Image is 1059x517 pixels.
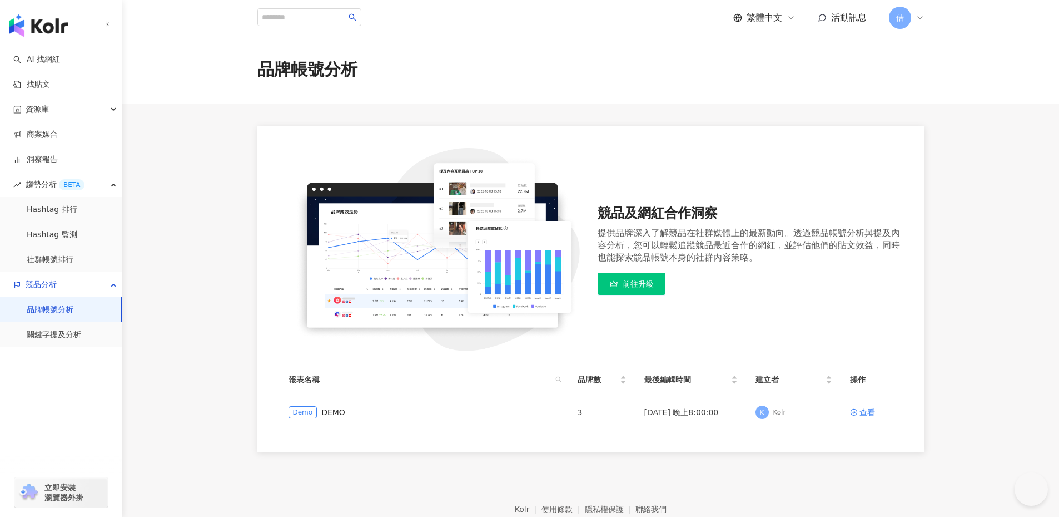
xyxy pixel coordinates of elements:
[831,12,867,23] span: 活動訊息
[773,408,786,417] div: Kolr
[585,505,636,514] a: 隱私權保護
[1015,472,1048,506] iframe: Help Scout Beacon - Open
[747,12,782,24] span: 繁體中文
[321,406,345,418] a: DEMO
[27,304,73,316] a: 品牌帳號分析
[9,14,68,37] img: logo
[635,505,667,514] a: 聯絡我們
[553,371,564,388] span: search
[44,482,83,503] span: 立即安裝 瀏覽器外掛
[27,254,73,265] a: 社群帳號排行
[635,365,747,395] th: 最後編輯時間
[598,273,665,295] a: 前往升級
[289,406,317,418] span: Demo
[859,406,875,418] div: 查看
[26,97,49,122] span: 資源庫
[27,329,81,341] a: 關鍵字提及分析
[555,376,562,383] span: search
[569,395,635,430] td: 3
[14,477,108,508] a: chrome extension立即安裝 瀏覽器外掛
[541,505,585,514] a: 使用條款
[635,395,747,430] td: [DATE] 晚上8:00:00
[26,272,57,297] span: 競品分析
[759,406,764,418] span: K
[623,279,654,288] span: 前往升級
[515,505,541,514] a: Kolr
[27,204,77,215] a: Hashtag 排行
[644,373,729,386] span: 最後編輯時間
[13,79,50,90] a: 找貼文
[598,204,902,223] div: 競品及網紅合作洞察
[841,365,902,395] th: 操作
[13,54,60,65] a: searchAI 找網紅
[13,181,21,189] span: rise
[18,484,39,501] img: chrome extension
[896,12,904,24] span: 佶
[13,154,58,165] a: 洞察報告
[257,58,357,81] div: 品牌帳號分析
[289,373,551,386] span: 報表名稱
[850,406,893,418] a: 查看
[13,129,58,140] a: 商案媒合
[747,365,841,395] th: 建立者
[27,229,77,240] a: Hashtag 監測
[598,227,902,264] div: 提供品牌深入了解競品在社群媒體上的最新動向。透過競品帳號分析與提及內容分析，您可以輕鬆追蹤競品最近合作的網紅，並評估他們的貼文效益，同時也能探索競品帳號本身的社群內容策略。
[578,373,618,386] span: 品牌數
[349,13,356,21] span: search
[59,179,84,190] div: BETA
[569,365,635,395] th: 品牌數
[26,172,84,197] span: 趨勢分析
[755,373,823,386] span: 建立者
[280,148,584,351] img: 競品及網紅合作洞察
